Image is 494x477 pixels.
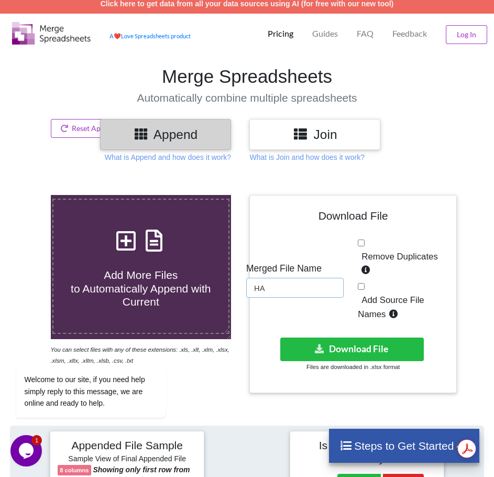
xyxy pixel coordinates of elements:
span: heart [114,32,121,39]
p: What is Append and how does it work? [105,152,231,162]
span: Remove Duplicates [358,252,438,262]
h3: Append [108,127,223,142]
a: AheartLove Spreadsheets product [109,32,191,39]
span: Add More Files to Automatically Append with Current [71,269,211,307]
h5: Merged File Name [246,263,344,274]
button: Reset Append [51,119,128,138]
img: Logo.png [12,22,91,45]
span: Feedback [392,29,427,38]
p: What is Join and how does it work? [249,152,364,162]
h4: Appended File Sample [58,439,196,453]
button: Download File [280,338,424,361]
input: Enter File Name [246,278,344,298]
h4: Steps to Get Started [339,439,469,452]
button: Log In [446,25,487,44]
span: Add Source File Names [358,295,424,319]
h3: Join [257,127,372,142]
iframe: chat widget [10,435,44,467]
h4: Is the file appended correctly? [298,439,436,465]
small: Files are downloaded in .xlsx format [306,364,400,370]
b: 8 columns [60,467,89,473]
h4: Download File [257,203,448,233]
p: FAQ [357,28,374,39]
iframe: chat widget [10,270,199,430]
h6: Sample View of Final Appended File [58,454,196,465]
p: Pricing [268,28,293,39]
p: Guides [312,28,338,39]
